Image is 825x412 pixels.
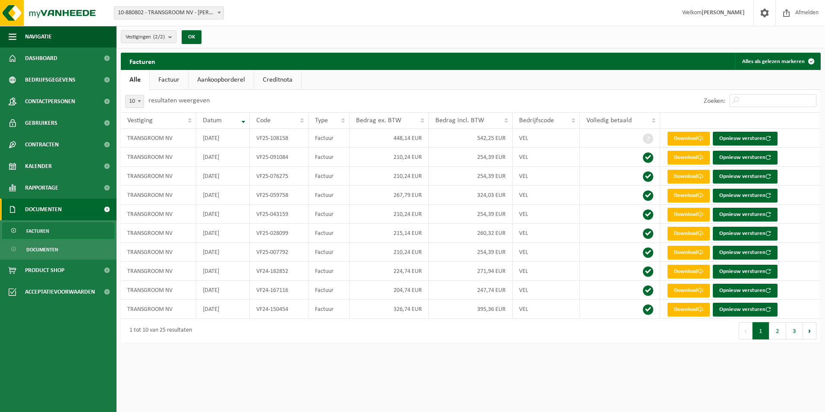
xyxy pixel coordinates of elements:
[350,186,429,205] td: 267,79 EUR
[513,129,580,148] td: VEL
[2,222,114,239] a: Facturen
[668,303,710,317] a: Download
[196,205,250,224] td: [DATE]
[196,300,250,319] td: [DATE]
[668,265,710,279] a: Download
[713,151,778,165] button: Opnieuw versturen
[309,186,350,205] td: Factuur
[250,148,309,167] td: VF25-091084
[513,262,580,281] td: VEL
[513,148,580,167] td: VEL
[196,148,250,167] td: [DATE]
[513,186,580,205] td: VEL
[713,132,778,146] button: Opnieuw versturen
[250,224,309,243] td: VF25-028099
[668,170,710,184] a: Download
[256,117,271,124] span: Code
[350,129,429,148] td: 448,14 EUR
[196,186,250,205] td: [DATE]
[309,262,350,281] td: Factuur
[121,129,196,148] td: TRANSGROOM NV
[435,117,484,124] span: Bedrag incl. BTW
[513,243,580,262] td: VEL
[127,117,153,124] span: Vestiging
[668,151,710,165] a: Download
[126,31,165,44] span: Vestigingen
[196,281,250,300] td: [DATE]
[309,300,350,319] td: Factuur
[753,322,769,339] button: 1
[309,205,350,224] td: Factuur
[25,69,76,91] span: Bedrijfsgegevens
[713,246,778,260] button: Opnieuw versturen
[196,224,250,243] td: [DATE]
[25,260,64,281] span: Product Shop
[121,300,196,319] td: TRANSGROOM NV
[114,6,224,19] span: 10-880802 - TRANSGROOM NV - MOEN
[121,262,196,281] td: TRANSGROOM NV
[121,167,196,186] td: TRANSGROOM NV
[121,243,196,262] td: TRANSGROOM NV
[668,208,710,222] a: Download
[309,243,350,262] td: Factuur
[26,241,58,258] span: Documenten
[429,186,513,205] td: 324,03 EUR
[2,241,114,257] a: Documenten
[713,208,778,222] button: Opnieuw versturen
[250,281,309,300] td: VF24-167116
[25,112,57,134] span: Gebruikers
[254,70,301,90] a: Creditnota
[121,224,196,243] td: TRANSGROOM NV
[586,117,632,124] span: Volledig betaald
[125,95,144,108] span: 10
[148,97,210,104] label: resultaten weergeven
[713,189,778,203] button: Opnieuw versturen
[121,148,196,167] td: TRANSGROOM NV
[350,148,429,167] td: 210,24 EUR
[713,265,778,279] button: Opnieuw versturen
[513,205,580,224] td: VEL
[702,10,745,16] strong: [PERSON_NAME]
[182,30,202,44] button: OK
[350,281,429,300] td: 204,74 EUR
[513,224,580,243] td: VEL
[25,199,62,220] span: Documenten
[25,134,59,155] span: Contracten
[250,262,309,281] td: VF24-182852
[739,322,753,339] button: Previous
[250,129,309,148] td: VF25-108158
[513,281,580,300] td: VEL
[25,91,75,112] span: Contactpersonen
[126,95,144,108] span: 10
[25,155,52,177] span: Kalender
[429,243,513,262] td: 254,39 EUR
[668,132,710,146] a: Download
[250,300,309,319] td: VF24-150454
[26,223,49,239] span: Facturen
[121,70,149,90] a: Alle
[429,205,513,224] td: 254,39 EUR
[121,30,176,43] button: Vestigingen(2/2)
[429,281,513,300] td: 247,74 EUR
[429,129,513,148] td: 542,25 EUR
[513,167,580,186] td: VEL
[803,322,816,339] button: Next
[786,322,803,339] button: 3
[350,167,429,186] td: 210,24 EUR
[350,224,429,243] td: 215,14 EUR
[713,227,778,241] button: Opnieuw versturen
[250,243,309,262] td: VF25-007792
[25,26,52,48] span: Navigatie
[196,167,250,186] td: [DATE]
[121,186,196,205] td: TRANSGROOM NV
[196,129,250,148] td: [DATE]
[769,322,786,339] button: 2
[668,284,710,298] a: Download
[350,262,429,281] td: 224,74 EUR
[309,148,350,167] td: Factuur
[121,53,164,70] h2: Facturen
[429,262,513,281] td: 271,94 EUR
[196,262,250,281] td: [DATE]
[25,281,95,303] span: Acceptatievoorwaarden
[250,186,309,205] td: VF25-059758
